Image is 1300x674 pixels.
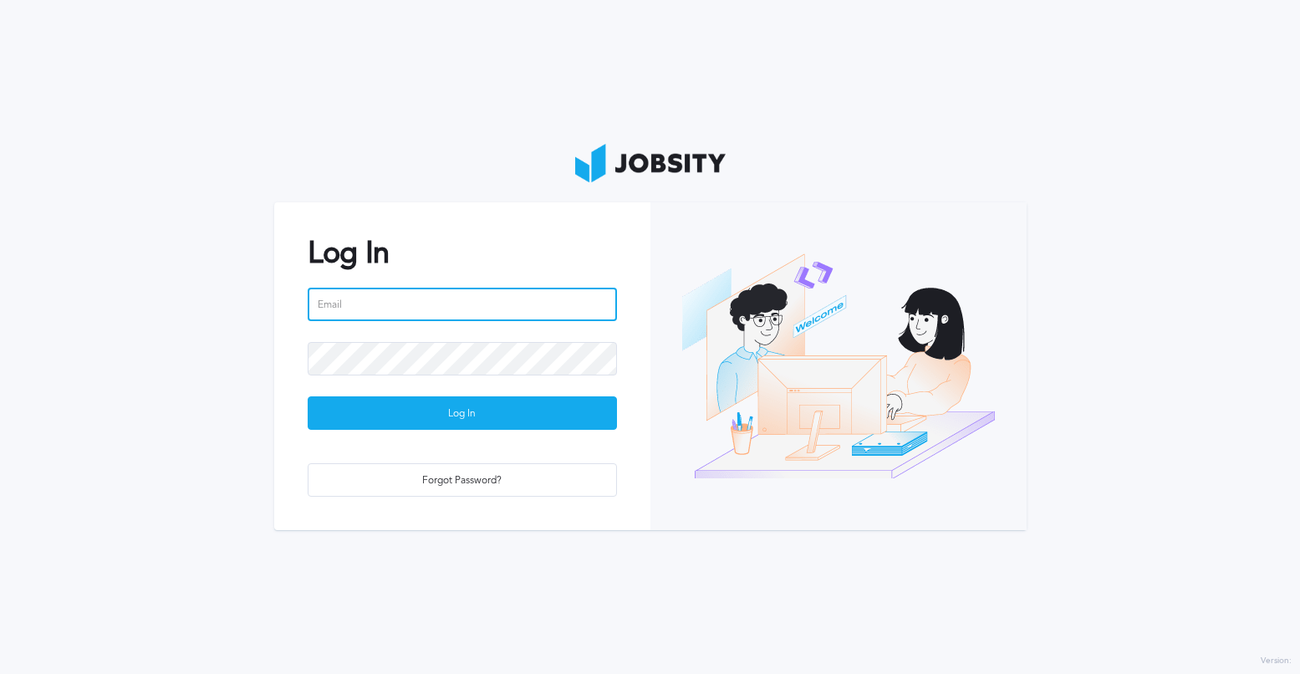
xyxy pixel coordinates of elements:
[308,236,617,270] h2: Log In
[308,396,617,430] button: Log In
[308,288,617,321] input: Email
[308,397,616,431] div: Log In
[308,464,616,498] div: Forgot Password?
[308,463,617,497] button: Forgot Password?
[1261,656,1292,666] label: Version:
